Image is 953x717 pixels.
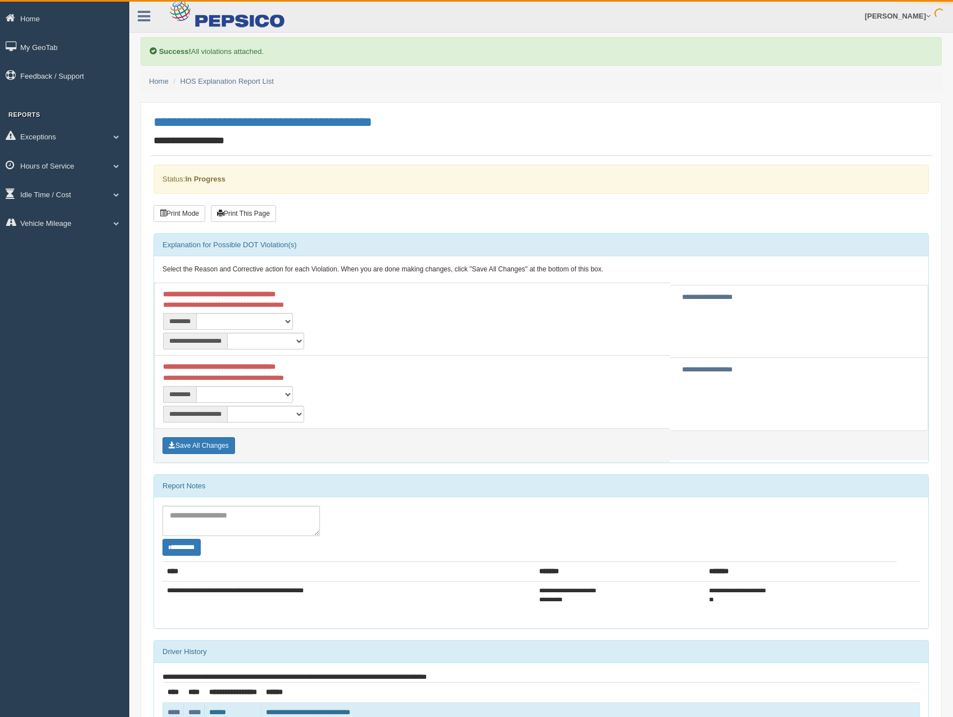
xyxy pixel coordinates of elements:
button: Change Filter Options [162,539,201,556]
a: HOS Explanation Report List [180,77,274,85]
div: Explanation for Possible DOT Violation(s) [154,234,928,256]
a: Home [149,77,169,85]
div: Select the Reason and Corrective action for each Violation. When you are done making changes, cli... [154,256,928,283]
div: Report Notes [154,475,928,497]
b: Success! [159,47,191,56]
strong: In Progress [185,175,225,183]
button: Print Mode [153,205,205,222]
button: Print This Page [211,205,276,222]
button: Save [162,437,235,454]
div: Status: [153,165,929,193]
div: Driver History [154,641,928,663]
div: All violations attached. [141,37,942,66]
